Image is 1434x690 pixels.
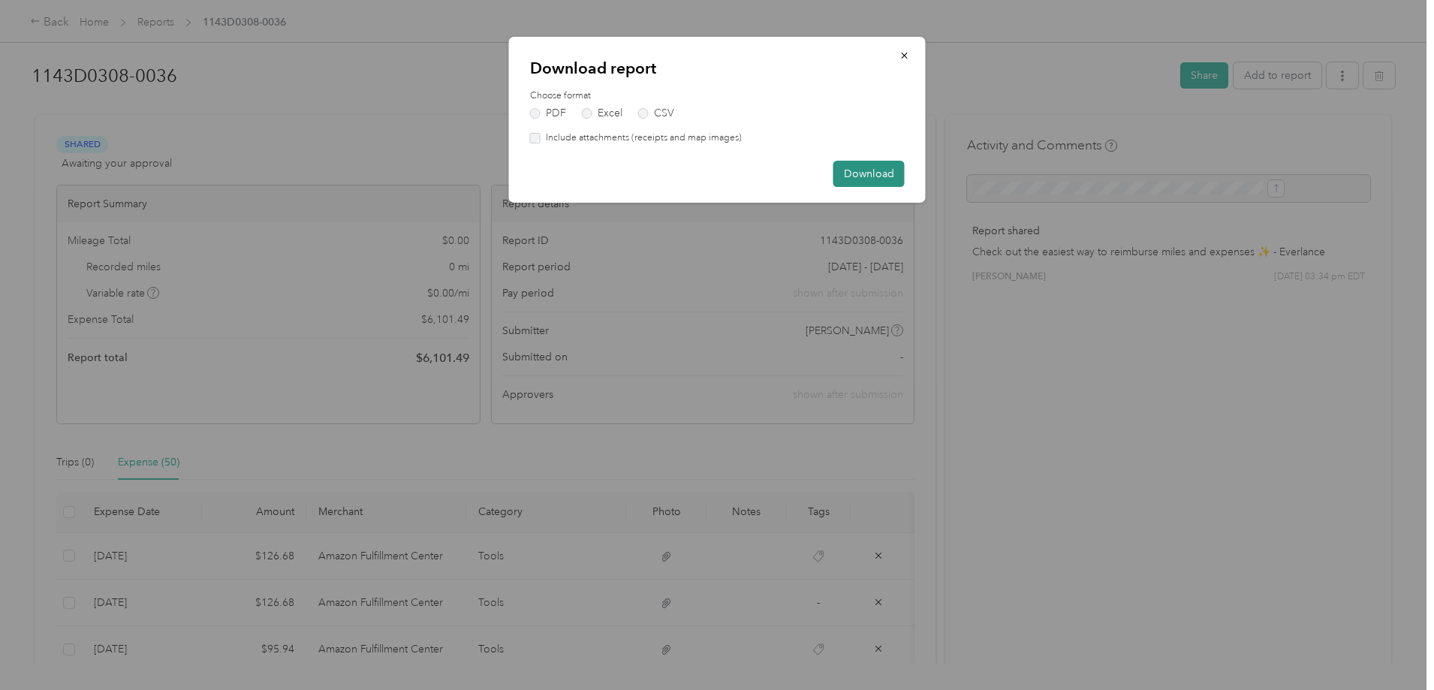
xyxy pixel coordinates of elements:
[638,108,674,119] label: CSV
[530,58,905,79] p: Download report
[541,131,742,145] label: Include attachments (receipts and map images)
[582,108,622,119] label: Excel
[833,161,905,187] button: Download
[1350,606,1434,690] iframe: Everlance-gr Chat Button Frame
[530,108,566,119] label: PDF
[530,89,905,103] label: Choose format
